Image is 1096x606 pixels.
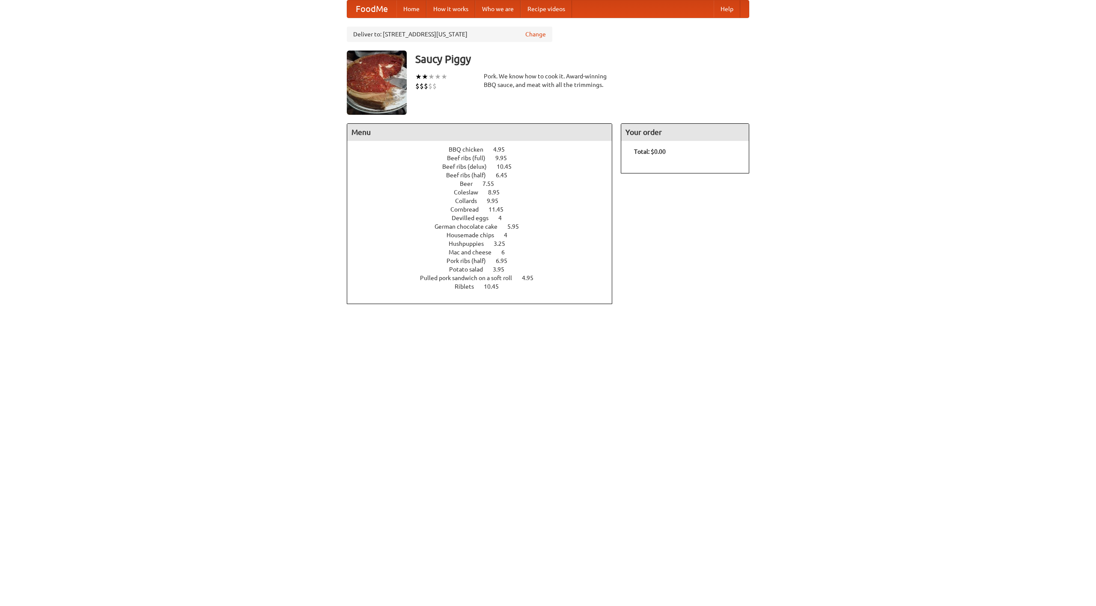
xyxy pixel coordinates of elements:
span: Coleslaw [454,189,487,196]
a: BBQ chicken 4.95 [449,146,521,153]
span: Beef ribs (delux) [442,163,495,170]
a: Beef ribs (full) 9.95 [447,155,523,161]
span: Hushpuppies [449,240,492,247]
li: ★ [415,72,422,81]
span: 3.25 [494,240,514,247]
span: 9.95 [495,155,515,161]
a: Beef ribs (half) 6.45 [446,172,523,179]
h4: Menu [347,124,612,141]
li: ★ [428,72,435,81]
a: Potato salad 3.95 [449,266,520,273]
li: $ [420,81,424,91]
a: Cornbread 11.45 [450,206,519,213]
span: BBQ chicken [449,146,492,153]
a: Mac and cheese 6 [449,249,521,256]
li: $ [415,81,420,91]
span: 6.95 [496,257,516,264]
a: Recipe videos [521,0,572,18]
span: 7.55 [482,180,503,187]
a: FoodMe [347,0,396,18]
span: Beer [460,180,481,187]
li: $ [424,81,428,91]
span: 3.95 [493,266,513,273]
li: ★ [441,72,447,81]
span: 11.45 [488,206,512,213]
span: Beef ribs (half) [446,172,494,179]
span: 4 [498,215,510,221]
li: $ [432,81,437,91]
span: Collards [455,197,485,204]
span: 6.45 [496,172,516,179]
a: Beef ribs (delux) 10.45 [442,163,527,170]
h4: Your order [621,124,749,141]
span: 10.45 [484,283,507,290]
a: Hushpuppies 3.25 [449,240,521,247]
div: Deliver to: [STREET_ADDRESS][US_STATE] [347,27,552,42]
span: Devilled eggs [452,215,497,221]
a: Home [396,0,426,18]
a: Change [525,30,546,39]
a: Housemade chips 4 [447,232,523,239]
span: 4 [504,232,516,239]
span: 4.95 [493,146,513,153]
span: Cornbread [450,206,487,213]
span: 10.45 [497,163,520,170]
a: Collards 9.95 [455,197,514,204]
li: $ [428,81,432,91]
span: Pork ribs (half) [447,257,494,264]
span: 8.95 [488,189,508,196]
span: Potato salad [449,266,491,273]
span: Riblets [455,283,482,290]
a: How it works [426,0,475,18]
a: Help [714,0,740,18]
a: Devilled eggs 4 [452,215,518,221]
img: angular.jpg [347,51,407,115]
span: Housemade chips [447,232,503,239]
span: 5.95 [507,223,527,230]
a: Pulled pork sandwich on a soft roll 4.95 [420,275,549,281]
a: Who we are [475,0,521,18]
span: 9.95 [487,197,507,204]
h3: Saucy Piggy [415,51,749,68]
a: Coleslaw 8.95 [454,189,515,196]
div: Pork. We know how to cook it. Award-winning BBQ sauce, and meat with all the trimmings. [484,72,612,89]
li: ★ [422,72,428,81]
li: ★ [435,72,441,81]
span: Beef ribs (full) [447,155,494,161]
b: Total: $0.00 [634,148,666,155]
span: Pulled pork sandwich on a soft roll [420,275,521,281]
a: German chocolate cake 5.95 [435,223,535,230]
span: German chocolate cake [435,223,506,230]
span: Mac and cheese [449,249,500,256]
a: Beer 7.55 [460,180,510,187]
span: 6 [501,249,513,256]
a: Riblets 10.45 [455,283,515,290]
span: 4.95 [522,275,542,281]
a: Pork ribs (half) 6.95 [447,257,523,264]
